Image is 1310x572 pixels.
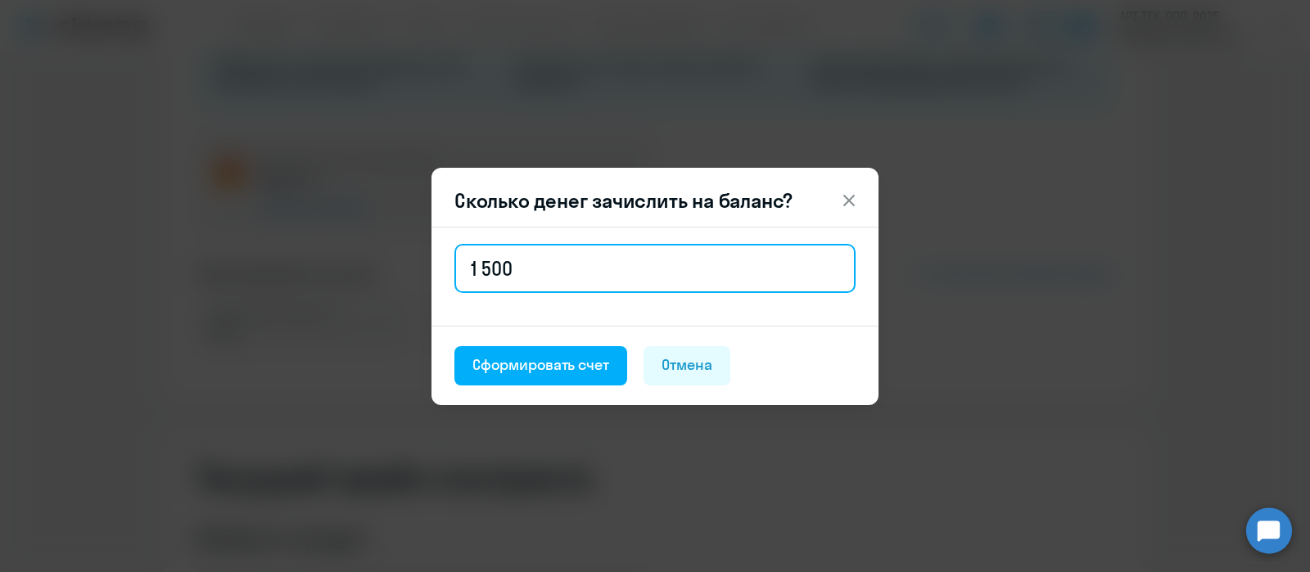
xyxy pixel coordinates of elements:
button: Отмена [644,346,730,385]
input: 1 000 000 000 $ [454,244,856,293]
div: Отмена [662,354,712,376]
header: Сколько денег зачислить на баланс? [431,187,879,214]
div: Сформировать счет [472,354,609,376]
button: Сформировать счет [454,346,627,385]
